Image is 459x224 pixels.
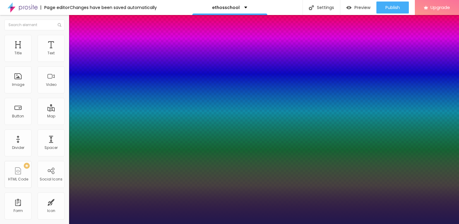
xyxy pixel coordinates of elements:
div: Divider [12,146,24,150]
div: Map [47,114,55,118]
div: Title [14,51,22,55]
span: Publish [385,5,400,10]
img: Icone [58,23,61,27]
img: view-1.svg [346,5,351,10]
input: Search element [5,20,65,30]
div: Social Icons [40,177,62,181]
div: HTML Code [8,177,28,181]
p: ethosschool [212,5,240,10]
div: Video [46,83,56,87]
span: Upgrade [430,5,450,10]
div: Changes have been saved automatically [70,5,157,10]
div: Spacer [44,146,58,150]
button: Publish [376,2,409,14]
div: Text [47,51,55,55]
div: Button [12,114,24,118]
div: Icon [47,209,55,213]
div: Form [14,209,23,213]
div: Page editor [41,5,70,10]
span: Preview [354,5,370,10]
div: Image [12,83,24,87]
img: Icone [309,5,314,10]
button: Preview [340,2,376,14]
